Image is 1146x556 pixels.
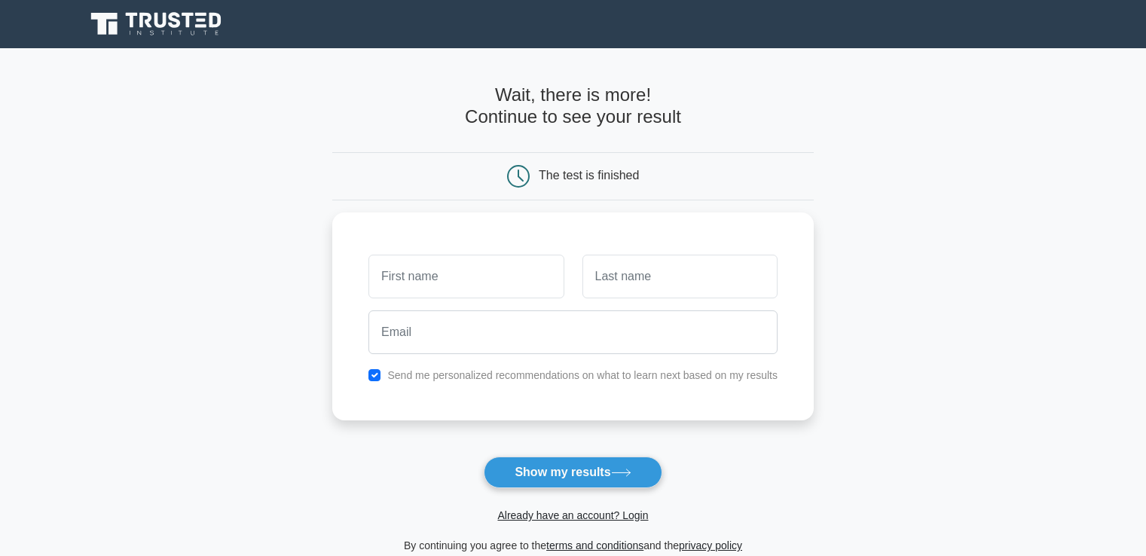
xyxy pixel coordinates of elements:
label: Send me personalized recommendations on what to learn next based on my results [387,369,778,381]
a: privacy policy [679,539,742,551]
input: Last name [582,255,778,298]
h4: Wait, there is more! Continue to see your result [332,84,814,128]
input: First name [368,255,564,298]
a: Already have an account? Login [497,509,648,521]
input: Email [368,310,778,354]
a: terms and conditions [546,539,643,551]
div: By continuing you agree to the and the [323,536,823,554]
button: Show my results [484,457,662,488]
div: The test is finished [539,169,639,182]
